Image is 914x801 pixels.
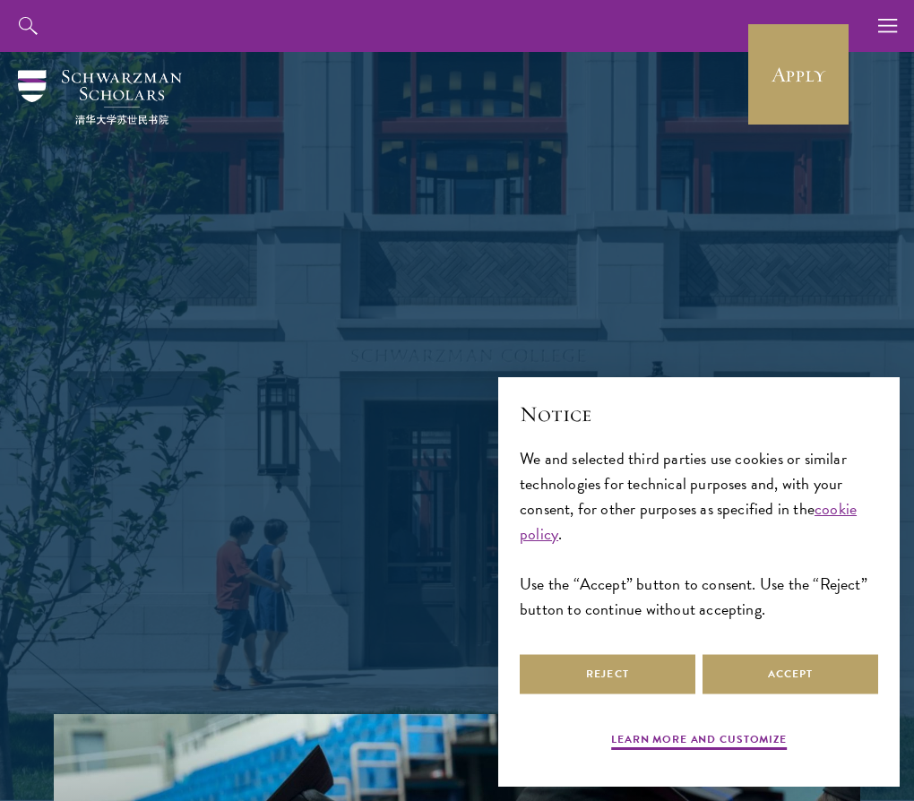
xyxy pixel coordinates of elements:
[18,70,182,125] img: Schwarzman Scholars
[520,446,878,623] div: We and selected third parties use cookies or similar technologies for technical purposes and, wit...
[520,496,857,546] a: cookie policy
[520,399,878,429] h2: Notice
[520,654,695,694] button: Reject
[748,24,849,125] a: Apply
[611,731,787,753] button: Learn more and customize
[703,654,878,694] button: Accept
